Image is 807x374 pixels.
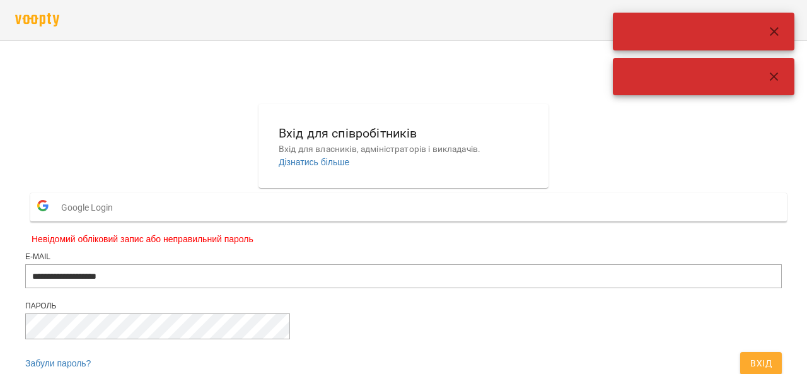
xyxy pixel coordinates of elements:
button: Google Login [30,193,787,221]
img: voopty.png [15,13,59,26]
span: Google Login [61,195,119,220]
h6: Вхід для співробітників [279,124,528,143]
a: Дізнатись більше [279,157,349,167]
span: Невідомий обліковий запис або неправильний пароль [32,233,775,245]
div: E-mail [25,252,782,262]
span: Вхід [750,356,772,371]
p: Вхід для власників, адміністраторів і викладачів. [279,143,528,156]
a: Забули пароль? [25,358,91,368]
button: Вхід для співробітниківВхід для власників, адміністраторів і викладачів.Дізнатись більше [269,114,538,178]
div: Пароль [25,301,782,312]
